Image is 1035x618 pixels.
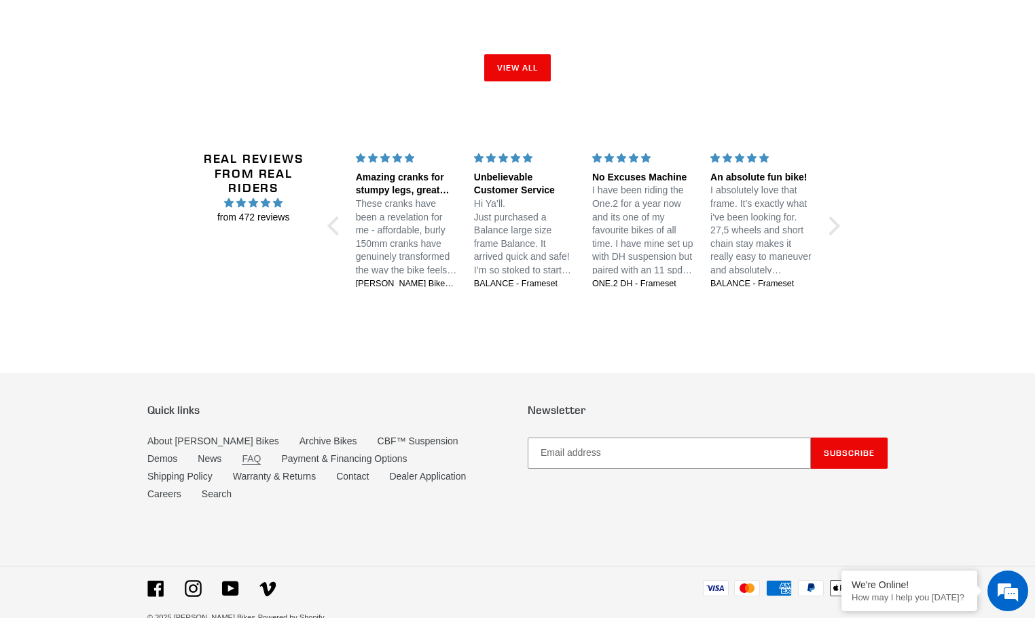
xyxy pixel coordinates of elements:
[187,210,319,225] span: from 472 reviews
[43,68,77,102] img: d_696896380_company_1647369064580_696896380
[852,579,967,590] div: We're Online!
[356,278,458,290] a: [PERSON_NAME] Bikes AM Cranks
[592,171,694,185] div: No Excuses Machine
[299,436,357,446] a: Archive Bikes
[147,471,213,482] a: Shipping Policy
[281,453,407,464] a: Payment & Financing Options
[187,151,319,195] h2: Real Reviews from Real Riders
[147,436,279,446] a: About [PERSON_NAME] Bikes
[474,151,576,166] div: 5 stars
[79,171,187,308] span: We're online!
[824,448,875,458] span: Subscribe
[7,370,259,418] textarea: Type your message and hit 'Enter'
[592,184,694,277] p: I have been riding the One.2 for a year now and its one of my favourite bikes of all time. I have...
[474,278,576,290] a: BALANCE - Frameset
[242,453,261,465] a: FAQ
[474,197,576,277] p: Hi Ya’ll. Just purchased a Balance large size frame Balance. It arrived quick and safe! I’m so st...
[147,453,177,464] a: Demos
[223,7,255,39] div: Minimize live chat window
[202,488,232,499] a: Search
[336,471,369,482] a: Contact
[356,171,458,197] div: Amazing cranks for stumpy legs, great customer service too
[592,278,694,290] a: ONE.2 DH - Frameset
[852,592,967,602] p: How may I help you today?
[356,197,458,277] p: These cranks have been a revelation for me - affordable, burly 150mm cranks have genuinely transf...
[147,404,507,417] p: Quick links
[378,436,458,446] a: CBF™ Suspension
[389,471,466,482] a: Dealer Application
[233,471,316,482] a: Warranty & Returns
[592,151,694,166] div: 5 stars
[147,488,181,499] a: Careers
[710,278,812,290] a: BALANCE - Frameset
[528,438,811,469] input: Email address
[484,54,551,81] a: View all products in the STEALS AND DEALS collection
[474,171,576,197] div: Unbelievable Customer Service
[710,171,812,185] div: An absolute fun bike!
[811,438,888,469] button: Subscribe
[710,184,812,277] p: I absolutely love that frame. It's exactly what i've been looking for. 27,5 wheels and short chai...
[187,195,319,210] span: 4.96 stars
[528,404,888,417] p: Newsletter
[91,76,249,94] div: Chat with us now
[356,151,458,166] div: 5 stars
[198,453,221,464] a: News
[710,151,812,166] div: 5 stars
[15,75,35,95] div: Navigation go back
